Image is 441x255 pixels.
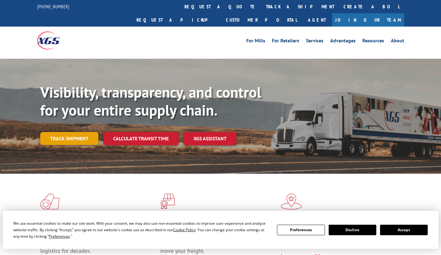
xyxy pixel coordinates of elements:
[330,38,356,45] a: Advantages
[281,193,302,210] img: xgs-icon-flagship-distribution-model-red
[302,13,332,27] a: Agent
[160,193,175,210] img: xgs-icon-focused-on-flooring-red
[272,38,299,45] a: For Retailers
[37,3,69,10] a: [PHONE_NUMBER]
[49,234,70,239] span: Preferences
[277,225,325,235] button: Preferences
[246,38,265,45] a: For Mills
[40,83,261,120] b: Visibility, transparency, and control for your entire supply chain.
[221,13,302,27] a: Customer Portal
[40,193,59,210] img: xgs-icon-total-supply-chain-intelligence-red
[380,225,428,235] button: Accept
[132,13,221,27] a: Request a pickup
[13,220,270,240] div: We use essential cookies to make our site work. With your consent, we may also use non-essential ...
[391,38,404,45] a: About
[3,211,439,249] div: Cookie Consent Prompt
[103,132,179,145] a: Calculate transit time
[306,38,323,45] a: Services
[329,225,376,235] button: Decline
[40,132,98,145] a: Track shipment
[362,38,384,45] a: Resources
[184,132,236,145] a: XGS ASSISTANT
[40,232,152,254] span: As an industry carrier of choice, XGS has brought innovation and dedication to flooring logistics...
[173,227,196,232] span: Cookie Policy
[332,13,404,27] a: Join Our Team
